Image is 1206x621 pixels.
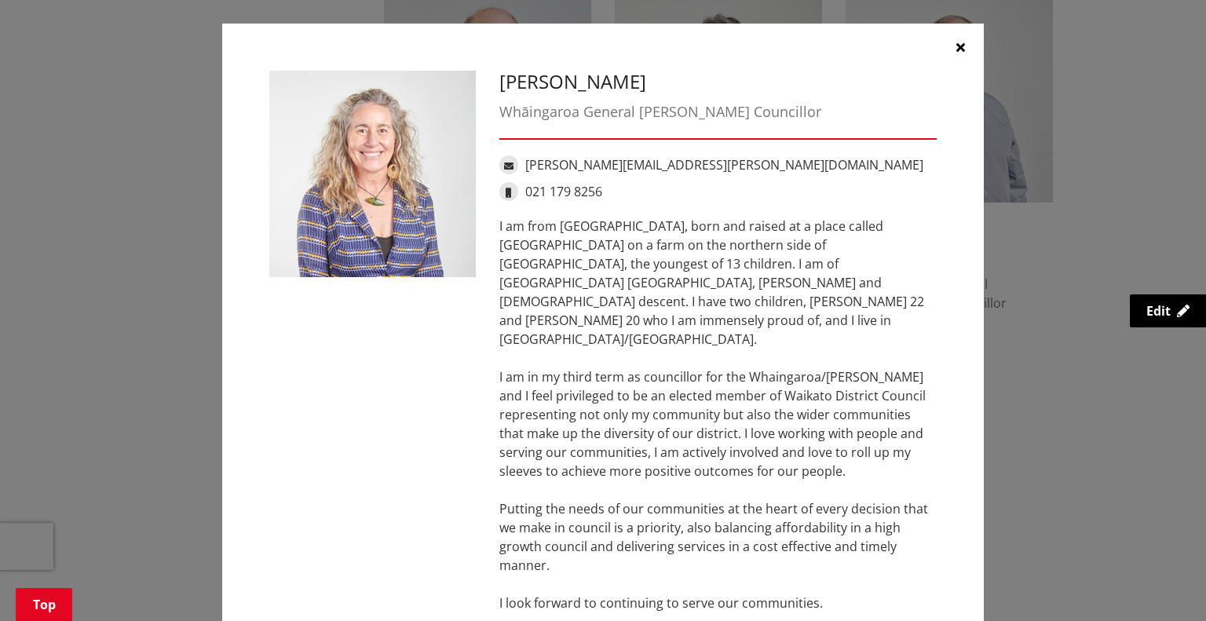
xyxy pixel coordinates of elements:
[499,217,937,612] div: I am from [GEOGRAPHIC_DATA], born and raised at a place called [GEOGRAPHIC_DATA] on a farm on the...
[16,588,72,621] a: Top
[499,101,937,122] div: Whāingaroa General [PERSON_NAME] Councillor
[525,183,602,200] a: 021 179 8256
[1146,302,1171,320] span: Edit
[525,156,923,174] a: [PERSON_NAME][EMAIL_ADDRESS][PERSON_NAME][DOMAIN_NAME]
[1130,294,1206,327] a: Edit
[269,71,476,277] img: Lisa Thomson
[499,71,937,93] h3: [PERSON_NAME]
[1134,555,1190,612] iframe: Messenger Launcher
